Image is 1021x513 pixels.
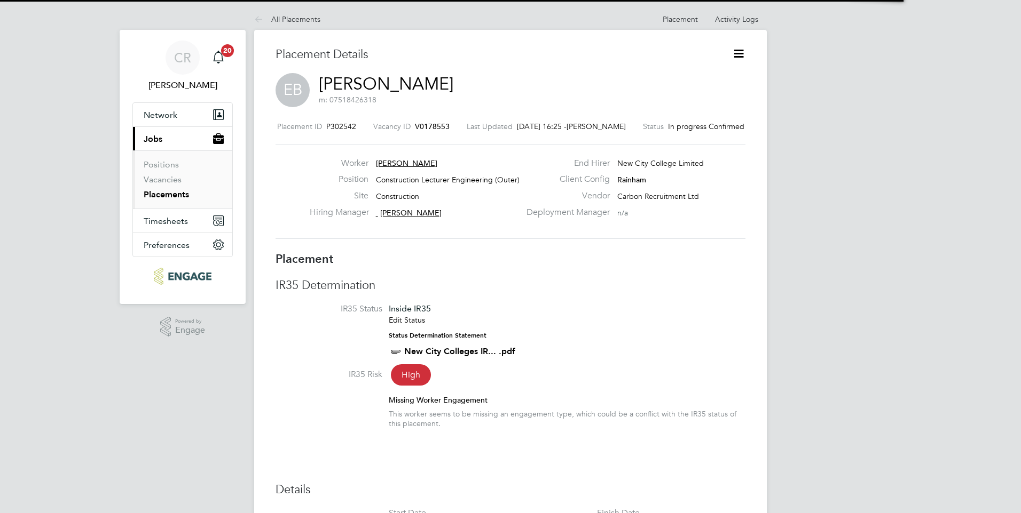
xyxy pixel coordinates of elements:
span: Rainham [617,175,646,185]
img: ncclondon-logo-retina.png [154,268,211,285]
label: Status [643,122,664,131]
a: 20 [208,41,229,75]
span: Powered by [175,317,205,326]
a: Activity Logs [715,14,758,24]
span: [PERSON_NAME] [376,158,437,168]
span: n/a [617,208,628,218]
span: New City College Limited [617,158,704,168]
span: Carbon Recruitment Ltd [617,191,699,201]
span: Construction [376,191,419,201]
span: Construction Lecturer Engineering (Outer) [376,175,520,185]
label: IR35 Risk [276,369,382,380]
span: Inside IR35 [389,303,431,314]
b: Placement [276,252,334,266]
span: High [391,364,431,386]
label: Worker [310,158,368,169]
label: Last Updated [467,122,513,131]
span: Engage [175,326,205,335]
div: Jobs [133,150,232,209]
span: [DATE] 16:25 - [517,122,567,131]
strong: Status Determination Statement [389,332,486,339]
a: Positions [144,159,179,170]
span: Jobs [144,134,162,144]
button: Jobs [133,127,232,150]
span: Christopher Roper [132,79,233,92]
span: Timesheets [144,216,188,226]
label: Placement ID [277,122,322,131]
button: Preferences [133,233,232,256]
label: IR35 Status [276,303,382,315]
h3: Placement Details [276,47,716,62]
a: Placement [663,14,698,24]
a: All Placements [254,14,320,24]
label: Vacancy ID [373,122,411,131]
span: P302542 [326,122,356,131]
a: Edit Status [389,315,425,325]
button: Timesheets [133,209,232,233]
label: Client Config [520,174,610,185]
nav: Main navigation [120,30,246,304]
label: Position [310,174,368,185]
span: [PERSON_NAME] [567,122,626,131]
h3: Details [276,482,745,498]
a: Vacancies [144,174,182,185]
label: End Hirer [520,158,610,169]
span: In progress [668,122,706,131]
a: [PERSON_NAME] [319,74,453,94]
a: Powered byEngage [160,317,206,337]
a: Placements [144,189,189,199]
div: This worker seems to be missing an engagement type, which could be a conflict with the IR35 statu... [389,409,745,428]
span: Preferences [144,240,190,250]
label: Vendor [520,190,610,202]
div: Missing Worker Engagement [389,395,745,405]
a: CR[PERSON_NAME] [132,41,233,92]
button: Network [133,103,232,126]
span: CR [174,51,191,65]
span: Network [144,110,177,120]
label: Deployment Manager [520,207,610,218]
span: V0178553 [415,122,450,131]
label: Site [310,190,368,202]
span: 20 [221,44,234,57]
span: m: 07518426318 [319,95,376,105]
h3: IR35 Determination [276,278,745,293]
a: New City Colleges IR... .pdf [404,346,515,356]
span: [PERSON_NAME] [380,208,442,218]
span: Confirmed [709,122,744,131]
label: Hiring Manager [310,207,368,218]
span: EB [276,73,310,107]
a: Go to home page [132,268,233,285]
